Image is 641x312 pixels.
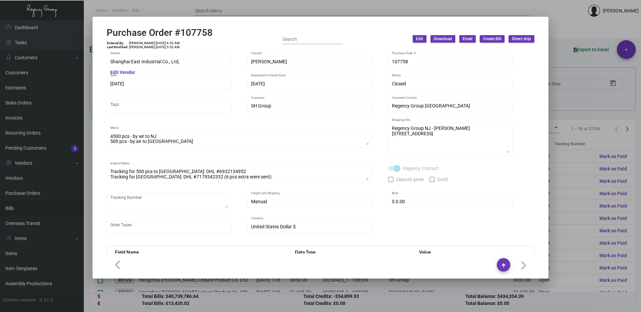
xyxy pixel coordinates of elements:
[459,35,476,43] button: Email
[430,35,455,43] button: Download
[107,27,213,38] h2: Purchase Order #107758
[512,36,531,42] span: Direct ship
[509,35,534,43] button: Direct ship
[110,70,135,75] mat-hint: Edit Vendor
[480,35,505,43] button: Create Bill
[438,175,448,183] span: Draft
[463,36,472,42] span: Email
[396,175,424,183] span: Deposit given
[412,246,534,258] th: Value
[434,36,452,42] span: Download
[251,199,267,204] span: Manual
[129,41,180,45] td: [PERSON_NAME] [DATE] 6:52 AM
[129,45,180,49] td: [PERSON_NAME] [DATE] 5:52 AM
[288,246,412,258] th: Data Type
[107,45,129,49] td: Last Modified:
[392,81,406,86] span: Closed
[413,35,426,43] button: Edit
[107,41,129,45] td: Entered By:
[403,164,439,172] span: Regency Contact
[483,36,501,42] span: Create Bill
[40,297,53,304] div: 0.51.2
[416,36,423,42] span: Edit
[107,246,289,258] th: Field Name
[3,297,37,304] div: Current version:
